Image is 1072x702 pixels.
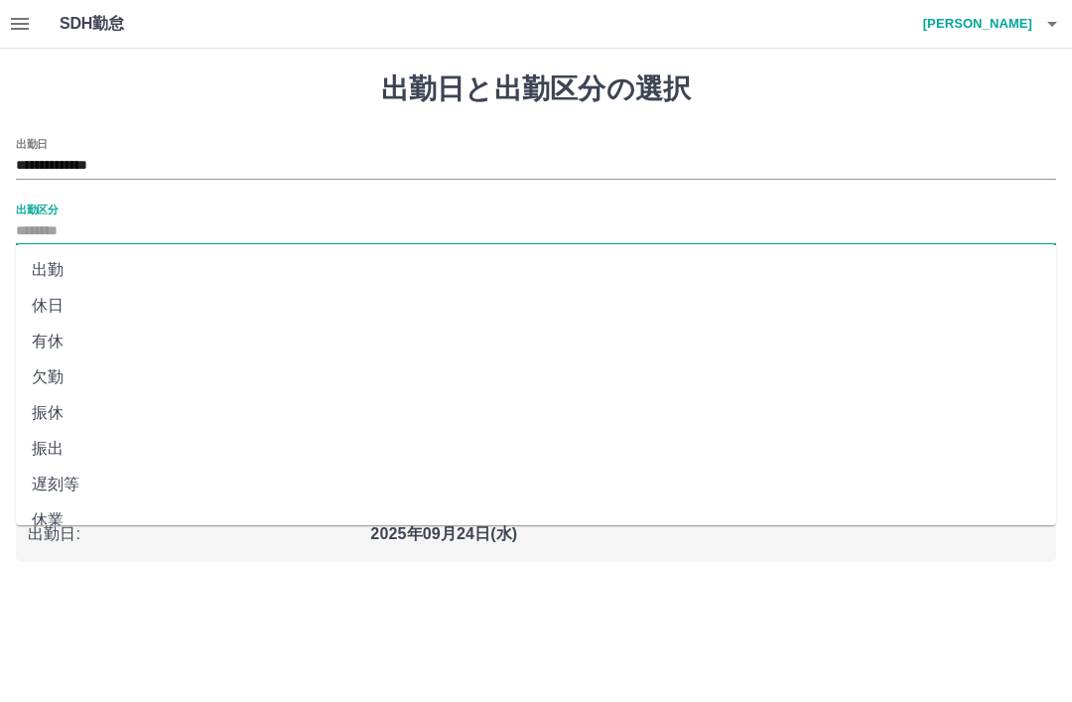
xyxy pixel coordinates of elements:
[16,136,48,151] label: 出勤日
[16,467,1056,502] li: 遅刻等
[16,288,1056,324] li: 休日
[16,202,58,216] label: 出勤区分
[16,252,1056,288] li: 出勤
[16,359,1056,395] li: 欠勤
[370,525,517,542] b: 2025年09月24日(水)
[16,431,1056,467] li: 振出
[16,72,1056,106] h1: 出勤日と出勤区分の選択
[28,522,358,546] p: 出勤日 :
[16,324,1056,359] li: 有休
[16,395,1056,431] li: 振休
[16,502,1056,538] li: 休業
